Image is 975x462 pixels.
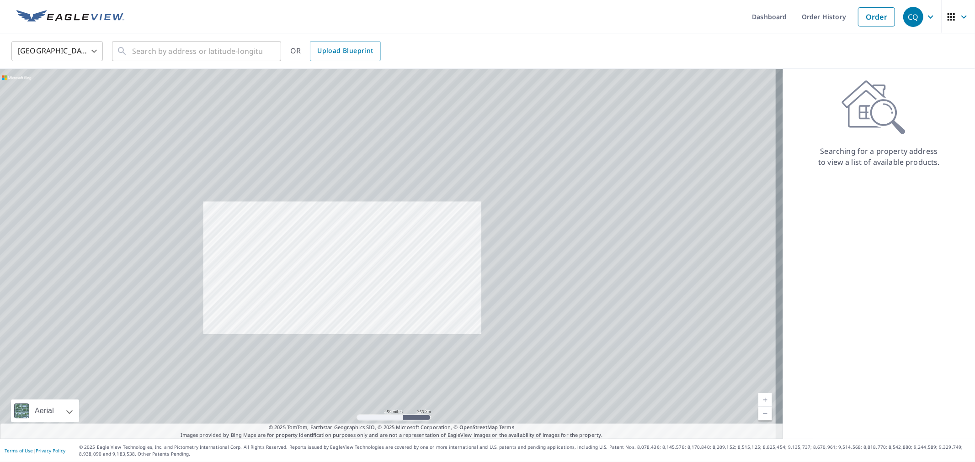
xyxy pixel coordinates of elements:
[5,448,65,453] p: |
[36,447,65,454] a: Privacy Policy
[132,38,262,64] input: Search by address or latitude-longitude
[858,7,895,26] a: Order
[758,393,772,407] a: Current Level 4.019365324866931, Zoom In
[11,399,79,422] div: Aerial
[818,146,940,168] p: Searching for a property address to view a list of available products.
[290,41,381,61] div: OR
[459,424,498,430] a: OpenStreetMap
[269,424,514,431] span: © 2025 TomTom, Earthstar Geographics SIO, © 2025 Microsoft Corporation, ©
[79,444,970,457] p: © 2025 Eagle View Technologies, Inc. and Pictometry International Corp. All Rights Reserved. Repo...
[758,407,772,420] a: Current Level 4.019365324866931, Zoom Out
[317,45,373,57] span: Upload Blueprint
[903,7,923,27] div: CQ
[16,10,124,24] img: EV Logo
[499,424,514,430] a: Terms
[32,399,57,422] div: Aerial
[5,447,33,454] a: Terms of Use
[310,41,380,61] a: Upload Blueprint
[11,38,103,64] div: [GEOGRAPHIC_DATA]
